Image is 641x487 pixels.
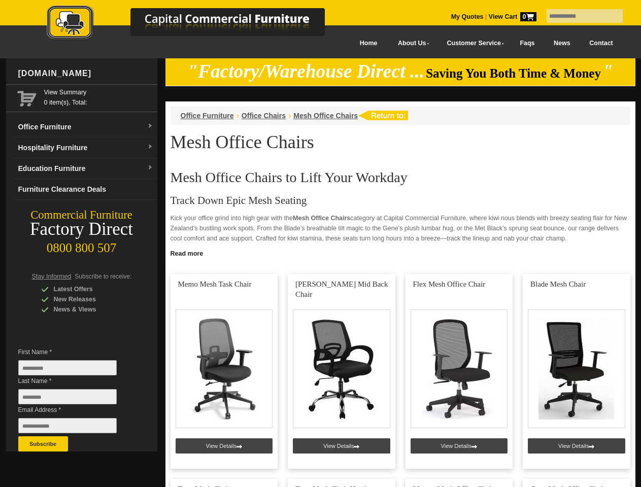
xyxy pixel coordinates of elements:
a: Capital Commercial Furniture Logo [19,5,374,45]
div: [DOMAIN_NAME] [14,58,157,89]
span: Stay Informed [32,273,72,280]
span: Last Name * [18,376,132,386]
span: 0 item(s), Total: [44,87,153,106]
a: About Us [387,32,435,55]
p: Kick your office grind into high gear with the category at Capital Commercial Furniture, where ki... [171,213,630,243]
a: My Quotes [451,13,484,20]
input: Email Address * [18,418,117,433]
a: Education Furnituredropdown [14,158,157,179]
a: Contact [580,32,622,55]
a: View Summary [44,87,153,97]
a: Hospitality Furnituredropdown [14,137,157,158]
span: Saving You Both Time & Money [426,66,601,80]
div: New Releases [41,294,138,304]
img: dropdown [147,123,153,129]
span: First Name * [18,347,132,357]
img: return to [358,111,408,120]
a: Furniture Clearance Deals [14,179,157,200]
img: dropdown [147,165,153,171]
div: News & Views [41,304,138,315]
input: First Name * [18,360,117,375]
em: " [602,61,613,82]
button: Subscribe [18,436,68,451]
a: Office Furniture [181,112,234,120]
h2: Mesh Office Chairs to Lift Your Workday [171,170,630,185]
em: "Factory/Warehouse Direct ... [187,61,424,82]
li: › [237,111,239,121]
a: Customer Service [435,32,510,55]
img: dropdown [147,144,153,150]
a: Office Furnituredropdown [14,117,157,137]
input: Last Name * [18,389,117,404]
div: Latest Offers [41,284,138,294]
a: Office Chairs [242,112,286,120]
strong: Mesh Office Chairs [293,215,350,222]
strong: View Cart [489,13,536,20]
div: Factory Direct [6,222,157,236]
a: Click to read more [165,246,635,259]
span: Email Address * [18,405,132,415]
span: 0 [520,12,536,21]
a: News [544,32,580,55]
h1: Mesh Office Chairs [171,132,630,152]
span: Subscribe to receive: [75,273,131,280]
h3: Track Down Epic Mesh Seating [171,195,630,205]
div: 0800 800 507 [6,236,157,255]
a: Mesh Office Chairs [293,112,358,120]
div: Commercial Furniture [6,208,157,222]
a: Faqs [511,32,545,55]
img: Capital Commercial Furniture Logo [19,5,374,42]
a: View Cart0 [487,13,536,20]
li: › [288,111,291,121]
